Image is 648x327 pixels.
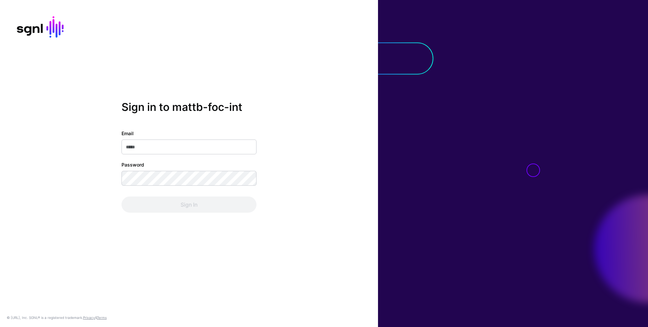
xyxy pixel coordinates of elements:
[122,161,144,168] label: Password
[83,316,95,320] a: Privacy
[122,101,256,114] h2: Sign in to mattb-foc-int
[97,316,107,320] a: Terms
[122,130,134,137] label: Email
[7,315,107,320] div: © [URL], Inc. SGNL® is a registered trademark. &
